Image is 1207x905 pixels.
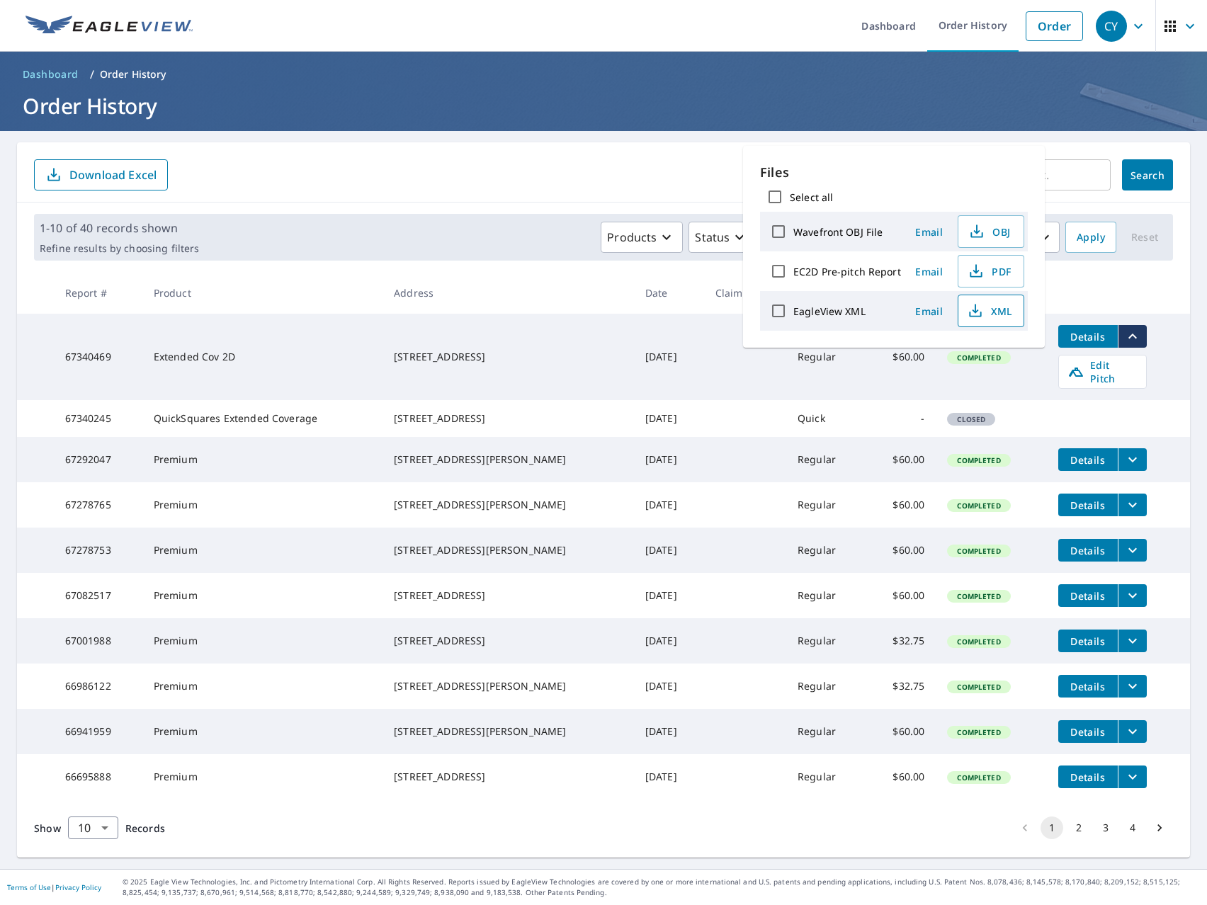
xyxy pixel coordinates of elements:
th: Claim ID [704,272,786,314]
button: filesDropdownBtn-66986122 [1118,675,1147,698]
button: OBJ [958,215,1024,248]
button: Download Excel [34,159,168,190]
button: detailsBtn-66941959 [1058,720,1118,743]
label: Wavefront OBJ File [793,225,883,239]
td: 66695888 [54,754,142,799]
th: Address [382,272,634,314]
nav: pagination navigation [1011,816,1173,839]
td: 67001988 [54,618,142,664]
button: Go to page 4 [1121,816,1144,839]
td: Regular [786,664,866,709]
div: Show 10 records [68,816,118,839]
td: [DATE] [634,400,704,437]
span: OBJ [967,223,1012,240]
button: detailsBtn-67001988 [1058,630,1118,652]
span: Dashboard [23,67,79,81]
div: [STREET_ADDRESS][PERSON_NAME] [394,724,623,739]
td: 66986122 [54,664,142,709]
td: QuickSquares Extended Coverage [142,400,382,437]
span: Email [912,304,946,318]
span: Details [1067,634,1109,648]
span: Completed [948,455,1009,465]
button: detailsBtn-66986122 [1058,675,1118,698]
span: Email [912,225,946,239]
td: $32.75 [866,664,936,709]
p: Products [607,229,657,246]
span: PDF [967,263,1012,280]
span: Completed [948,682,1009,692]
td: $60.00 [866,437,936,482]
td: $60.00 [866,754,936,799]
button: filesDropdownBtn-67278753 [1118,539,1147,562]
td: 67278753 [54,528,142,573]
td: [DATE] [634,618,704,664]
a: Terms of Use [7,882,51,892]
div: 10 [68,808,118,848]
span: Details [1067,453,1109,467]
span: Details [1067,770,1109,784]
div: [STREET_ADDRESS][PERSON_NAME] [394,452,623,467]
td: [DATE] [634,528,704,573]
span: Details [1067,330,1109,343]
td: [DATE] [634,482,704,528]
td: Regular [786,573,866,618]
div: CY [1096,11,1127,42]
td: Premium [142,528,382,573]
span: Closed [948,414,994,424]
span: Completed [948,727,1009,737]
td: Regular [786,482,866,528]
button: filesDropdownBtn-67001988 [1118,630,1147,652]
td: Regular [786,528,866,573]
td: [DATE] [634,437,704,482]
nav: breadcrumb [17,63,1190,86]
td: Quick [786,400,866,437]
td: Regular [786,314,866,400]
button: Email [907,221,952,243]
span: Details [1067,725,1109,739]
td: Regular [786,754,866,799]
button: filesDropdownBtn-67278765 [1118,494,1147,516]
button: filesDropdownBtn-67292047 [1118,448,1147,471]
a: Edit Pitch [1058,355,1147,389]
label: EagleView XML [793,304,866,318]
td: [DATE] [634,664,704,709]
td: $60.00 [866,528,936,573]
p: Order History [100,67,166,81]
div: [STREET_ADDRESS][PERSON_NAME] [394,498,623,512]
p: Refine results by choosing filters [40,242,199,255]
td: [DATE] [634,573,704,618]
td: 67340469 [54,314,142,400]
span: Email [912,265,946,278]
p: © 2025 Eagle View Technologies, Inc. and Pictometry International Corp. All Rights Reserved. Repo... [123,877,1200,898]
span: Details [1067,589,1109,603]
button: filesDropdownBtn-67082517 [1118,584,1147,607]
td: 67340245 [54,400,142,437]
button: Status [688,222,756,253]
span: Apply [1077,229,1105,246]
td: Premium [142,709,382,754]
button: Apply [1065,222,1116,253]
div: [STREET_ADDRESS] [394,588,623,603]
p: | [7,883,101,892]
td: Premium [142,437,382,482]
a: Dashboard [17,63,84,86]
button: Products [601,222,683,253]
button: XML [958,295,1024,327]
h1: Order History [17,91,1190,120]
td: Premium [142,618,382,664]
td: Premium [142,482,382,528]
p: Download Excel [69,167,157,183]
td: Premium [142,754,382,799]
div: [STREET_ADDRESS] [394,634,623,648]
td: Regular [786,709,866,754]
span: Completed [948,353,1009,363]
p: Files [760,163,1028,182]
button: detailsBtn-67278753 [1058,539,1118,562]
td: $60.00 [866,709,936,754]
button: filesDropdownBtn-66941959 [1118,720,1147,743]
span: Completed [948,637,1009,647]
button: detailsBtn-67292047 [1058,448,1118,471]
th: Date [634,272,704,314]
button: Email [907,261,952,283]
span: Completed [948,773,1009,782]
